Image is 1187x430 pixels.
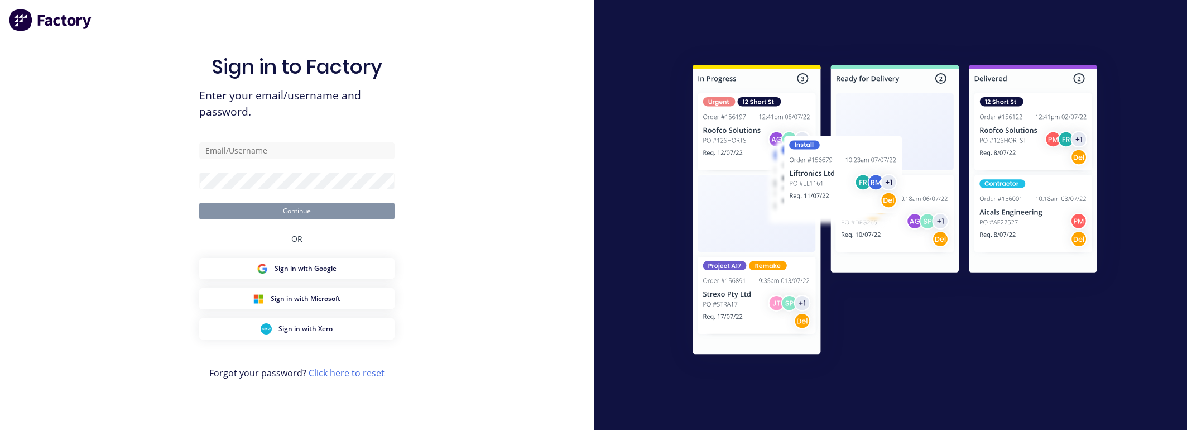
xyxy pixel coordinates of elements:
[275,264,337,274] span: Sign in with Google
[9,9,93,31] img: Factory
[199,142,395,159] input: Email/Username
[261,323,272,335] img: Xero Sign in
[291,219,302,258] div: OR
[257,263,268,274] img: Google Sign in
[199,203,395,219] button: Continue
[199,288,395,309] button: Microsoft Sign inSign in with Microsoft
[309,367,385,379] a: Click here to reset
[199,318,395,340] button: Xero Sign inSign in with Xero
[253,293,264,304] img: Microsoft Sign in
[199,258,395,279] button: Google Sign inSign in with Google
[278,324,333,334] span: Sign in with Xero
[212,55,382,79] h1: Sign in to Factory
[199,88,395,120] span: Enter your email/username and password.
[209,366,385,380] span: Forgot your password?
[668,42,1122,381] img: Sign in
[271,294,340,304] span: Sign in with Microsoft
